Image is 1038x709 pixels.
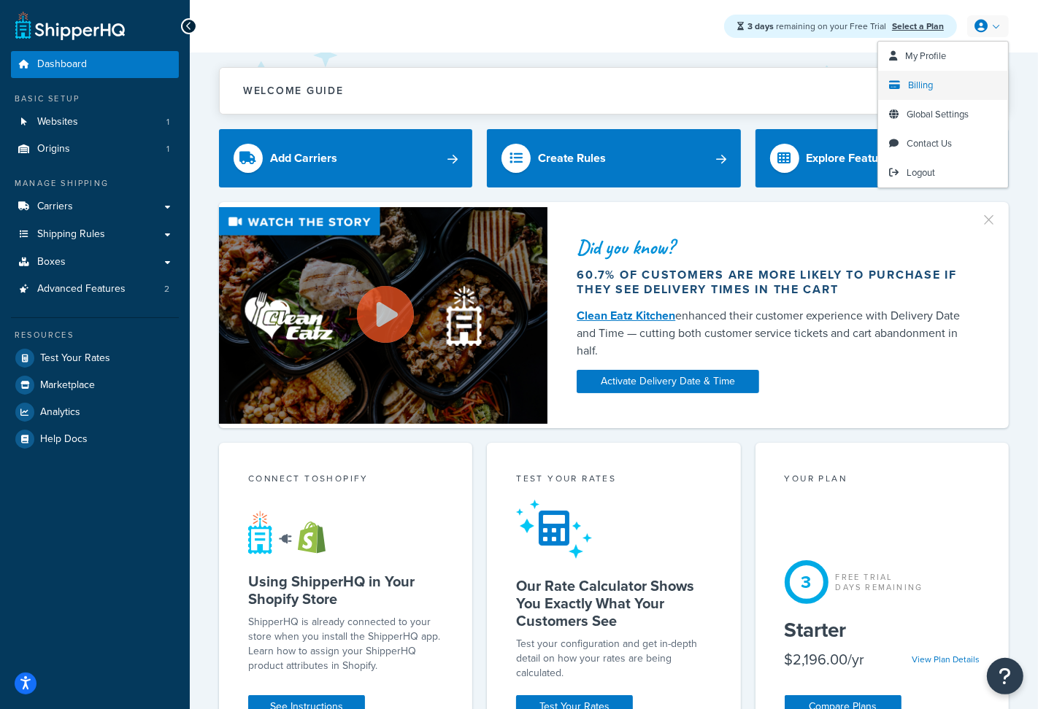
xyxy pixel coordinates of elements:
div: Connect to Shopify [248,472,443,489]
div: Explore Features [807,148,896,168]
li: Advanced Features [11,276,179,303]
span: Logout [907,166,935,179]
a: Global Settings [878,100,1008,129]
div: Resources [11,329,179,341]
span: 1 [166,116,169,128]
a: Marketplace [11,372,179,398]
img: connect-shq-shopify-9b9a8c5a.svg [248,511,339,554]
div: Test your rates [516,472,711,489]
div: Test your configuration and get in-depth detail on how your rates are being calculated. [516,637,711,681]
span: remaining on your Free Trial [747,20,888,33]
div: $2,196.00/yr [785,649,865,670]
a: Shipping Rules [11,221,179,248]
a: Select a Plan [892,20,944,33]
span: My Profile [905,49,946,63]
a: Contact Us [878,129,1008,158]
span: Marketplace [40,379,95,392]
h2: Welcome Guide [243,85,344,96]
div: enhanced their customer experience with Delivery Date and Time — cutting both customer service ti... [577,307,974,360]
div: Did you know? [577,237,974,257]
div: 3 [785,560,829,604]
span: 1 [166,143,169,155]
a: Logout [878,158,1008,187]
a: Websites1 [11,109,179,136]
span: Carriers [37,201,73,213]
a: Add Carriers [219,129,472,187]
a: My Profile [878,42,1008,71]
h5: Our Rate Calculator Shows You Exactly What Your Customers See [516,577,711,629]
a: View Plan Details [912,653,980,666]
a: Boxes [11,249,179,276]
a: Clean Eatz Kitchen [577,307,675,324]
a: Carriers [11,193,179,220]
span: Global Settings [907,107,969,121]
a: Explore Features [756,129,1009,187]
span: Advanced Features [37,283,126,295]
span: Origins [37,143,70,155]
a: Activate Delivery Date & Time [577,370,759,393]
span: 2 [164,283,169,295]
span: Shipping Rules [37,228,105,241]
span: Help Docs [40,433,88,446]
div: 60.7% of customers are more likely to purchase if they see delivery times in the cart [577,268,974,297]
p: ShipperHQ is already connected to your store when you install the ShipperHQ app. Learn how to ass... [248,615,443,673]
div: Create Rules [538,148,606,168]
a: Billing [878,71,1008,100]
a: Analytics [11,399,179,425]
button: Welcome Guide [220,68,1008,114]
li: Websites [11,109,179,136]
strong: 3 days [747,20,774,33]
img: Video thumbnail [219,207,547,424]
a: Help Docs [11,426,179,452]
a: Test Your Rates [11,345,179,371]
span: Websites [37,116,78,128]
span: Boxes [37,256,66,268]
div: Basic Setup [11,93,179,105]
div: Manage Shipping [11,177,179,190]
h5: Starter [785,619,980,642]
a: Advanced Features2 [11,276,179,303]
span: Billing [908,78,933,92]
a: Dashboard [11,51,179,78]
div: Free Trial Days Remaining [836,572,923,592]
li: Origins [11,136,179,163]
span: Contact Us [907,136,952,150]
h5: Using ShipperHQ in Your Shopify Store [248,573,443,608]
span: Test Your Rates [40,352,110,365]
span: Analytics [40,406,80,419]
a: Origins1 [11,136,179,163]
a: Create Rules [487,129,740,187]
button: Open Resource Center [987,658,1023,694]
span: Dashboard [37,58,87,71]
div: Add Carriers [270,148,337,168]
div: Your Plan [785,472,980,489]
